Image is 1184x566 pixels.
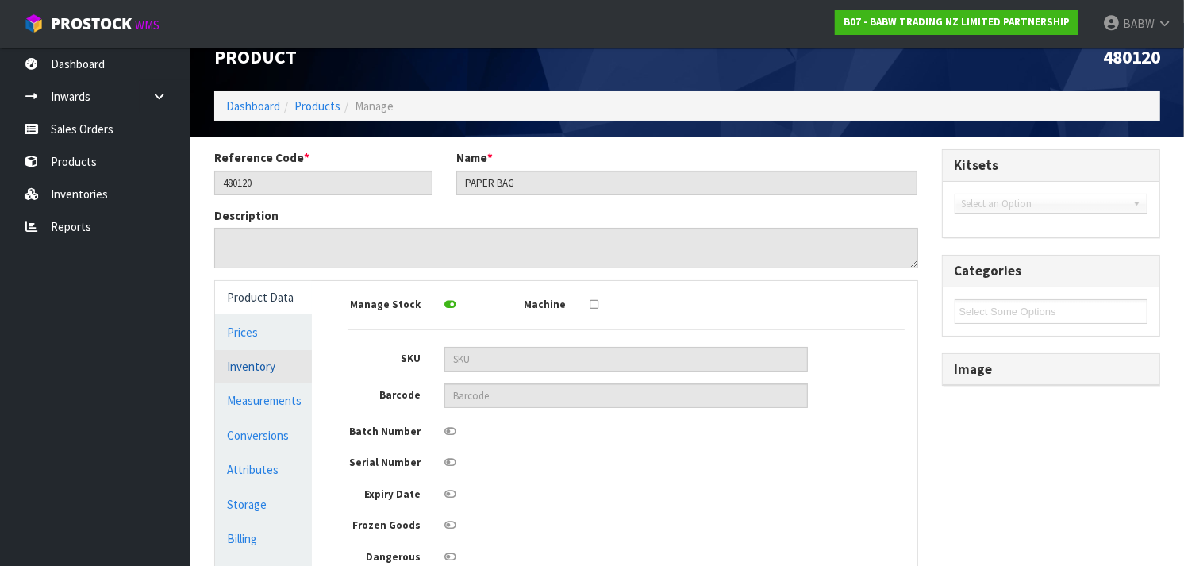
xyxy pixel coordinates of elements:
a: Measurements [215,384,312,417]
span: Product [214,45,297,68]
a: Storage [215,488,312,521]
label: Reference Code [214,149,309,166]
label: Description [214,207,279,224]
input: Reference Code [214,171,432,195]
label: SKU [336,347,432,367]
a: Product Data [215,281,312,314]
span: Select an Option [962,194,1126,214]
label: Serial Number [336,451,432,471]
label: Frozen Goods [336,514,432,533]
a: Inventory [215,350,312,383]
input: SKU [444,347,808,372]
label: Batch Number [336,420,432,440]
a: Conversions [215,419,312,452]
h3: Categories [955,264,1148,279]
label: Name [456,149,493,166]
span: Manage [355,98,394,114]
span: 480120 [1103,45,1160,68]
a: Billing [215,522,312,555]
span: ProStock [51,13,132,34]
a: Prices [215,316,312,348]
h3: Kitsets [955,158,1148,173]
span: BABW [1123,16,1155,31]
img: cube-alt.png [24,13,44,33]
label: Machine [481,293,578,313]
label: Expiry Date [336,483,432,502]
input: Barcode [444,383,808,408]
a: Dashboard [226,98,280,114]
small: WMS [135,17,160,33]
label: Manage Stock [336,293,432,313]
label: Barcode [336,383,432,403]
h3: Image [955,362,1148,377]
a: Products [294,98,340,114]
a: Attributes [215,453,312,486]
strong: B07 - BABW TRADING NZ LIMITED PARTNERSHIP [844,15,1070,29]
input: Name [456,171,917,195]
